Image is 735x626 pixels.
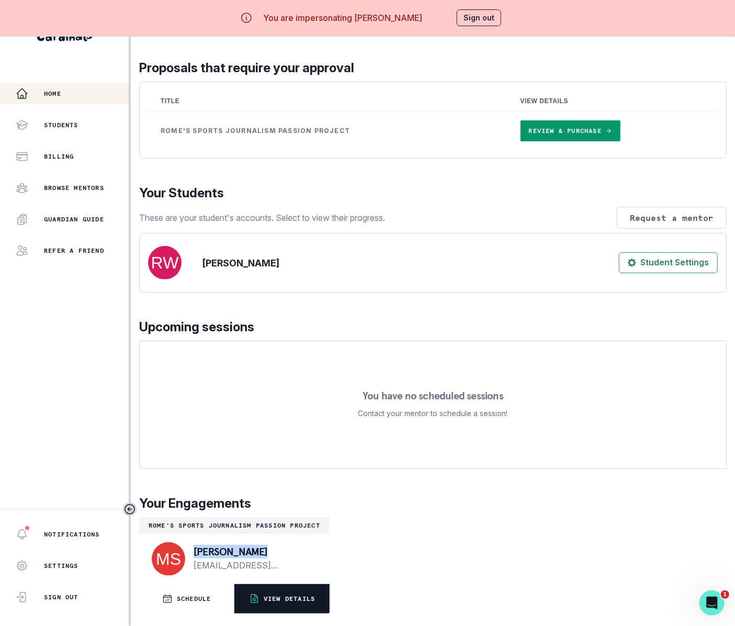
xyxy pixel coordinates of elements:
a: [EMAIL_ADDRESS][DOMAIN_NAME] [194,559,313,572]
p: These are your student's accounts. Select to view their progress. [139,211,385,224]
button: Toggle sidebar [123,502,137,516]
td: Rome's Sports Journalism Passion Project [148,112,508,150]
p: You have no scheduled sessions [363,390,503,401]
p: Your Engagements [139,494,727,513]
p: Refer a friend [44,247,104,255]
p: [PERSON_NAME] [194,546,313,557]
p: Browse Mentors [44,184,104,192]
button: Sign out [457,9,501,26]
p: Guardian Guide [44,215,104,223]
p: Proposals that require your approval [139,59,727,77]
p: Contact your mentor to schedule a session! [358,407,508,420]
button: SCHEDULE [139,584,234,613]
button: Request a mentor [617,207,727,229]
th: Title [148,91,508,112]
p: Sign Out [44,593,78,601]
iframe: Intercom live chat [699,590,725,616]
span: 1 [721,590,729,599]
p: [PERSON_NAME] [202,256,279,270]
p: Settings [44,562,78,570]
button: Student Settings [619,252,718,273]
p: Billing [44,152,74,161]
p: SCHEDULE [177,595,211,603]
p: Rome's Sports Journalism Passion Project [143,521,325,530]
p: VIEW DETAILS [264,595,315,603]
p: Students [44,121,78,129]
p: Notifications [44,530,100,539]
p: You are impersonating [PERSON_NAME] [263,12,422,24]
img: svg [152,542,185,576]
img: svg [148,246,182,280]
button: VIEW DETAILS [234,584,329,613]
p: Upcoming sessions [139,318,727,337]
p: Home [44,90,61,98]
p: Your Students [139,184,727,203]
a: Review & Purchase [521,120,620,141]
th: View Details [508,91,718,112]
